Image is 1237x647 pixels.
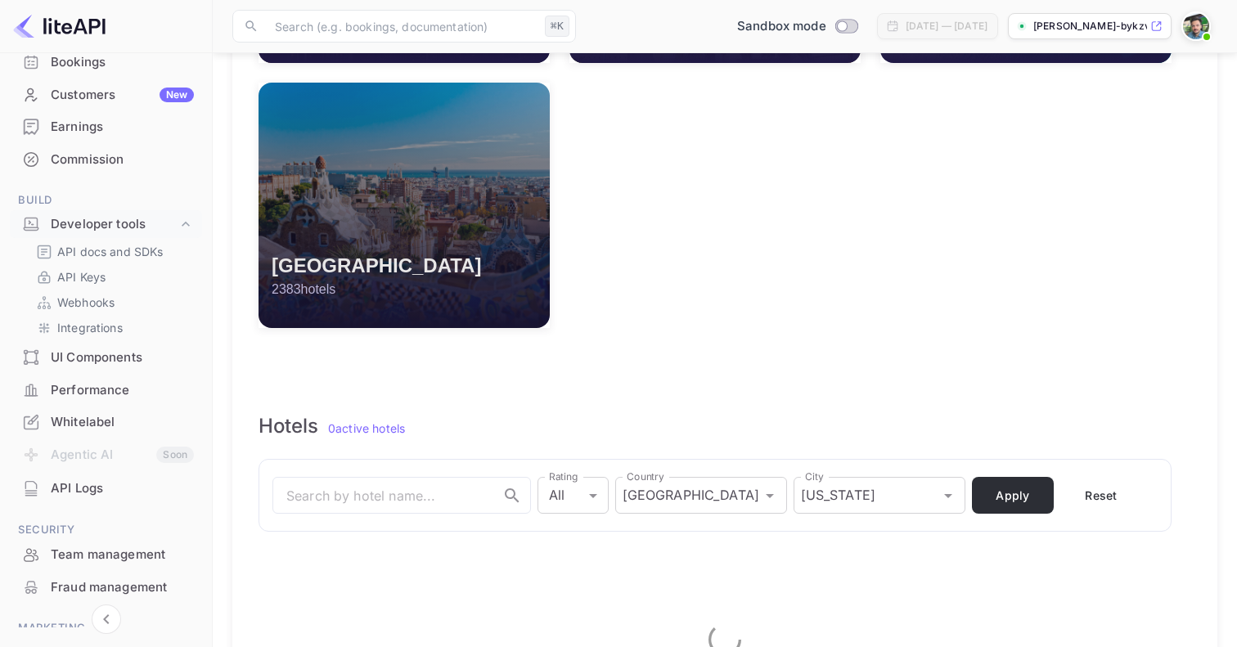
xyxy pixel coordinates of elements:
[10,144,202,176] div: Commission
[545,16,569,37] div: ⌘K
[10,79,202,111] div: CustomersNew
[272,254,481,277] h3: [GEOGRAPHIC_DATA]
[273,478,494,513] input: search
[10,375,202,405] a: Performance
[758,484,781,507] button: Open
[259,83,550,328] button: [GEOGRAPHIC_DATA]2383hotels
[57,294,115,311] p: Webhooks
[10,210,202,239] div: Developer tools
[13,13,106,39] img: LiteAPI logo
[10,144,202,174] a: Commission
[57,319,123,336] p: Integrations
[10,375,202,407] div: Performance
[29,265,196,289] div: API Keys
[36,294,189,311] a: Webhooks
[92,604,121,634] button: Collapse navigation
[10,521,202,539] span: Security
[29,240,196,263] div: API docs and SDKs
[937,484,960,507] button: Open
[627,470,664,483] label: Country
[10,407,202,437] a: Whitelabel
[51,413,194,432] div: Whitelabel
[36,243,189,260] a: API docs and SDKs
[51,151,194,169] div: Commission
[328,420,405,437] p: 0 active hotels
[10,539,202,569] a: Team management
[51,348,194,367] div: UI Components
[36,319,189,336] a: Integrations
[10,342,202,372] a: UI Components
[51,578,194,597] div: Fraud management
[10,572,202,604] div: Fraud management
[10,47,202,77] a: Bookings
[265,10,538,43] input: Search (e.g. bookings, documentation)
[51,215,178,234] div: Developer tools
[10,473,202,505] div: API Logs
[906,19,987,34] div: [DATE] — [DATE]
[10,473,202,503] a: API Logs
[57,268,106,285] p: API Keys
[972,477,1054,514] button: Apply
[51,479,194,498] div: API Logs
[57,243,164,260] p: API docs and SDKs
[1183,13,1209,39] img: Ali Gajani
[549,470,578,483] label: Rating
[494,478,530,513] button: search
[29,316,196,339] div: Integrations
[51,53,194,72] div: Bookings
[1060,477,1142,514] button: Reset
[51,86,194,105] div: Customers
[51,381,194,400] div: Performance
[737,17,826,36] span: Sandbox mode
[10,539,202,571] div: Team management
[10,191,202,209] span: Build
[10,111,202,142] a: Earnings
[10,619,202,637] span: Marketing
[10,572,202,602] a: Fraud management
[1033,19,1147,34] p: [PERSON_NAME]-bykzv.[PERSON_NAME]...
[731,17,864,36] div: Switch to Production mode
[10,111,202,143] div: Earnings
[51,546,194,564] div: Team management
[538,473,654,519] div: All
[10,342,202,374] div: UI Components
[272,282,335,297] a: 2383 hotels
[10,47,202,79] div: Bookings
[805,470,824,483] label: City
[10,407,202,438] div: Whitelabel
[10,79,202,110] a: CustomersNew
[36,268,189,285] a: API Keys
[51,118,194,137] div: Earnings
[160,88,194,102] div: New
[29,290,196,314] div: Webhooks
[259,413,318,439] div: Hotels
